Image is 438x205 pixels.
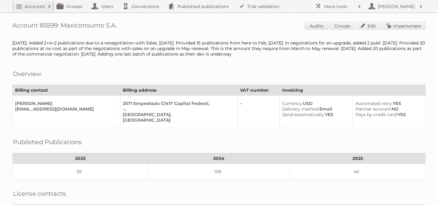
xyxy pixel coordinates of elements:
[15,106,115,112] div: [EMAIL_ADDRESS][DOMAIN_NAME]
[13,137,82,147] h2: Published Publications
[13,85,120,96] th: Billing contact
[356,112,398,117] span: Pays by credit card:
[356,101,420,106] div: YES
[238,85,280,96] th: VAT number
[356,22,381,30] a: Edit
[282,106,348,112] div: Email
[238,96,280,128] td: –
[123,106,232,112] div: –,
[356,106,420,112] div: NO
[13,69,41,78] h2: Overview
[382,22,426,30] a: Impersonate
[330,22,355,30] a: Groups
[123,101,232,106] div: 2571 Empedrado C1417 Capital Federal,
[120,85,238,96] th: Billing address
[356,101,393,106] span: Automated retry:
[123,117,232,123] div: [GEOGRAPHIC_DATA]
[356,106,392,112] span: Partner account:
[305,22,328,30] a: Audits
[376,3,416,10] h2: [PERSON_NAME]
[13,153,149,164] th: 2023
[13,189,66,198] h2: License contracts
[282,101,348,106] div: USD
[290,164,426,180] td: 46
[12,22,426,31] h1: Account 85599: Maxiconsumo S.A.
[324,3,355,10] h2: More tools
[282,112,325,117] span: Send automatically:
[148,153,290,164] th: 2024
[290,153,426,164] th: 2025
[123,112,232,117] div: [GEOGRAPHIC_DATA],
[148,164,290,180] td: 108
[25,3,45,10] h2: Accounts
[282,112,348,117] div: YES
[12,40,426,57] div: [DATE]. Added 2+4+2 publications due to a renegotiation with Sales. [DATE]. Provided 16 publicati...
[15,101,115,106] div: [PERSON_NAME]
[13,164,149,180] td: 59
[356,112,420,117] div: YES
[282,101,303,106] span: Currency:
[280,85,426,96] th: Invoicing
[282,106,319,112] span: Delivery method:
